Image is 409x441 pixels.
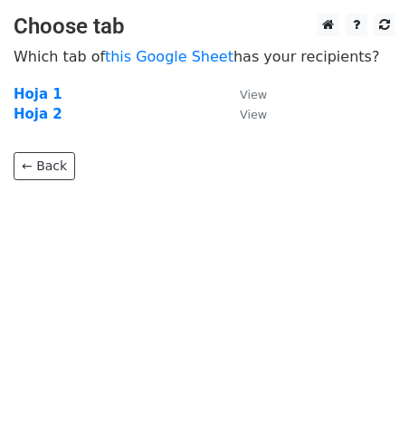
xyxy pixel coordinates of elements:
[14,86,62,102] a: Hoja 1
[14,152,75,180] a: ← Back
[14,14,395,40] h3: Choose tab
[14,47,395,66] p: Which tab of has your recipients?
[105,48,233,65] a: this Google Sheet
[240,108,267,121] small: View
[222,106,267,122] a: View
[222,86,267,102] a: View
[14,106,62,122] a: Hoja 2
[319,354,409,441] iframe: Chat Widget
[240,88,267,101] small: View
